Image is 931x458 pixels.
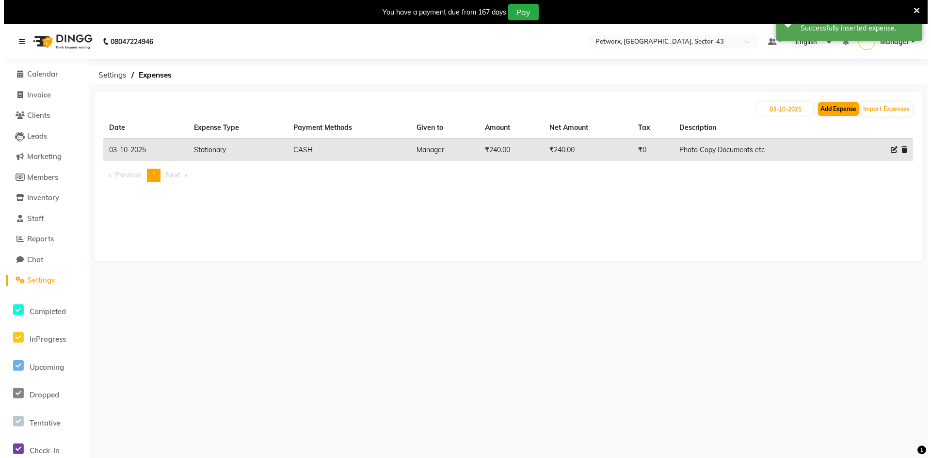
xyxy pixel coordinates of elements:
th: Net Amount [540,117,628,139]
div: You have a payment due from 167 days [379,7,502,17]
td: Photo Copy Documents etc [670,139,839,161]
th: Description [670,117,839,139]
a: Invoice [2,90,82,101]
span: Dropped [26,390,55,399]
input: PLACEHOLDER.DATE [754,102,809,116]
button: Add Expense [814,102,855,116]
img: logo [25,28,91,55]
td: 03-10-2025 [99,139,184,161]
a: Marketing [2,151,82,162]
span: Marketing [23,152,58,161]
td: Manager [407,139,476,161]
span: Settings [23,275,51,284]
span: Staff [23,214,40,223]
th: Tax [628,117,670,139]
span: InProgress [26,334,62,344]
th: Amount [475,117,540,139]
a: Leads [2,131,82,142]
th: Payment Methods [284,117,407,139]
span: Clients [23,111,46,120]
span: Reports [23,234,50,243]
td: Stationary [184,139,284,161]
td: CASH [284,139,407,161]
th: Date [99,117,184,139]
div: Successfully inserted expense. [797,23,911,33]
a: Reports [2,234,82,245]
nav: Pagination [99,169,909,182]
td: ₹240.00 [540,139,628,161]
span: Chat [23,255,39,264]
span: Settings [90,66,128,84]
a: Chat [2,254,82,266]
td: ₹240.00 [475,139,540,161]
span: Check-In [26,446,56,455]
span: Inventory [23,193,55,202]
th: Given to [407,117,476,139]
img: Manager [854,33,871,50]
span: Leads [23,131,43,141]
button: Pay [504,4,535,20]
td: ₹0 [628,139,670,161]
th: Expense Type [184,117,284,139]
span: Calendar [23,69,54,79]
a: Settings [2,275,82,286]
span: Members [23,173,54,182]
span: Next [162,171,177,179]
span: Completed [26,307,62,316]
a: Inventory [2,192,82,204]
span: Invoice [23,90,47,99]
span: Manager [876,37,905,47]
span: Expenses [130,66,173,84]
a: Members [2,172,82,183]
span: Previous [111,171,138,179]
span: Upcoming [26,363,60,372]
button: Import Expenses [857,102,908,116]
a: Staff [2,213,82,224]
b: 08047224946 [107,28,149,55]
span: Tentative [26,418,57,427]
span: 1 [148,171,152,179]
a: Calendar [2,69,82,80]
a: Clients [2,110,82,121]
